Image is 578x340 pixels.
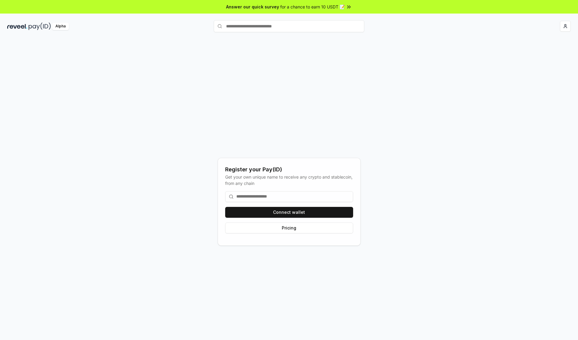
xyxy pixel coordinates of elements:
span: for a chance to earn 10 USDT 📝 [280,4,345,10]
button: Connect wallet [225,207,353,218]
span: Answer our quick survey [226,4,279,10]
button: Pricing [225,223,353,233]
div: Register your Pay(ID) [225,165,353,174]
img: reveel_dark [7,23,27,30]
img: pay_id [29,23,51,30]
div: Get your own unique name to receive any crypto and stablecoin, from any chain [225,174,353,186]
div: Alpha [52,23,69,30]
